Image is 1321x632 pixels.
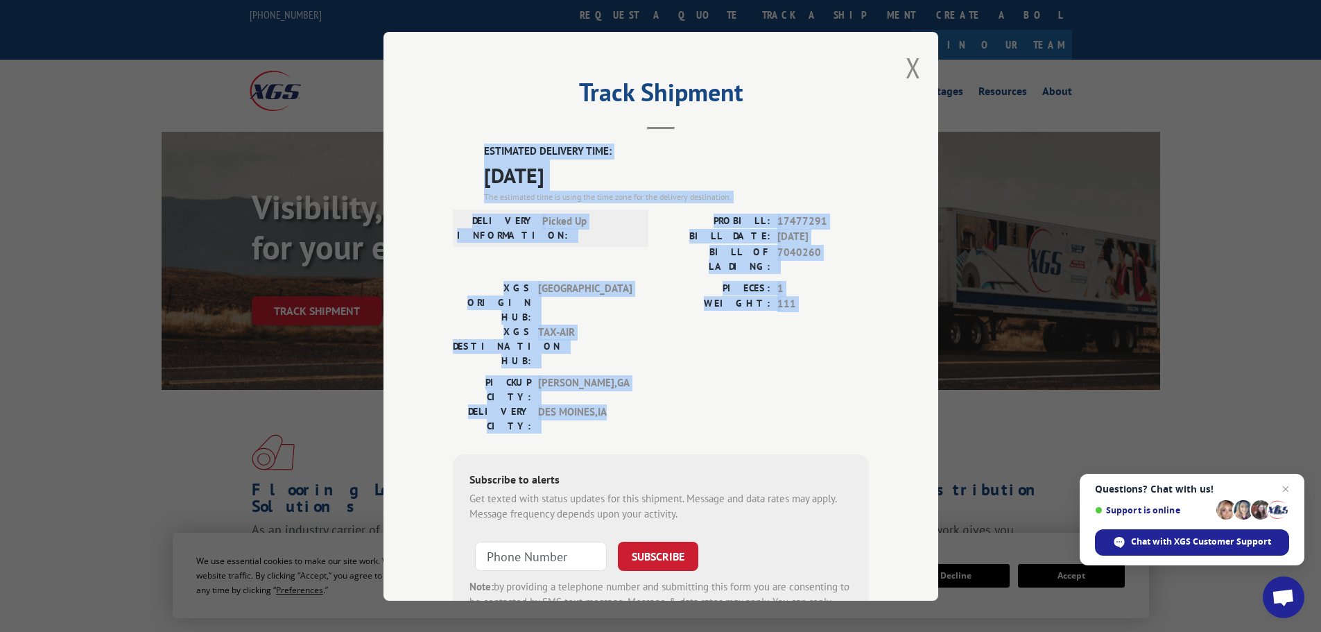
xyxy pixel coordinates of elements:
span: Questions? Chat with us! [1095,484,1289,495]
label: DELIVERY INFORMATION: [457,213,535,242]
span: Chat with XGS Customer Support [1131,536,1271,548]
h2: Track Shipment [453,83,869,109]
div: The estimated time is using the time zone for the delivery destination. [484,190,869,203]
span: TAX-AIR [538,324,632,368]
button: Close modal [906,49,921,86]
label: DELIVERY CITY: [453,404,531,433]
div: Chat with XGS Customer Support [1095,529,1289,556]
span: [DATE] [777,229,869,245]
span: DES MOINES , IA [538,404,632,433]
span: Support is online [1095,505,1211,515]
div: by providing a telephone number and submitting this form you are consenting to be contacted by SM... [469,579,852,626]
span: 111 [777,296,869,312]
span: 17477291 [777,213,869,229]
label: BILL DATE: [661,229,770,245]
label: PICKUP CITY: [453,375,531,404]
div: Subscribe to alerts [469,470,852,490]
span: [DATE] [484,159,869,190]
label: BILL OF LADING: [661,244,770,273]
label: ESTIMATED DELIVERY TIME: [484,144,869,160]
input: Phone Number [475,541,607,570]
label: PROBILL: [661,213,770,229]
span: 7040260 [777,244,869,273]
label: XGS ORIGIN HUB: [453,280,531,324]
label: PIECES: [661,280,770,296]
strong: Note: [469,579,494,592]
span: Close chat [1277,481,1294,497]
div: Open chat [1263,577,1304,618]
button: SUBSCRIBE [618,541,698,570]
label: XGS DESTINATION HUB: [453,324,531,368]
span: [PERSON_NAME] , GA [538,375,632,404]
span: 1 [777,280,869,296]
label: WEIGHT: [661,296,770,312]
span: Picked Up [542,213,636,242]
div: Get texted with status updates for this shipment. Message and data rates may apply. Message frequ... [469,490,852,522]
span: [GEOGRAPHIC_DATA] [538,280,632,324]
